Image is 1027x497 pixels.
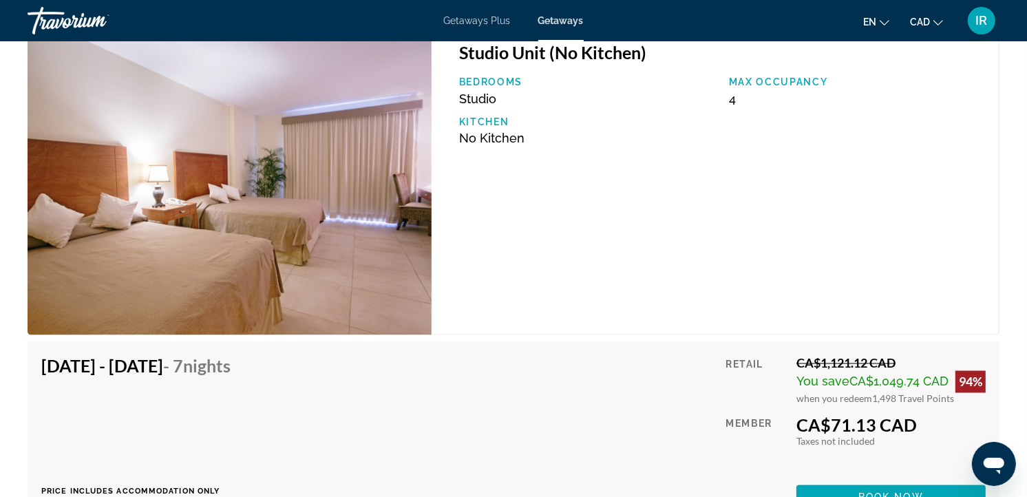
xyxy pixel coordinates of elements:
[41,487,241,496] p: Price includes accommodation only
[28,3,165,39] a: Travorium
[796,374,849,389] span: You save
[459,76,715,87] p: Bedrooms
[538,15,584,26] a: Getaways
[459,42,985,63] h3: Studio Unit (No Kitchen)
[910,12,943,32] button: Change currency
[796,356,986,371] div: CA$1,121.12 CAD
[163,356,231,377] span: - 7
[976,14,988,28] span: IR
[28,28,432,335] img: Arenas del Mar Resort
[872,393,954,405] span: 1,498 Travel Points
[183,356,231,377] span: Nights
[729,76,985,87] p: Max Occupancy
[41,356,231,377] h4: [DATE] - [DATE]
[444,15,511,26] a: Getaways Plus
[459,131,525,145] span: No Kitchen
[964,6,999,35] button: User Menu
[729,92,736,106] span: 4
[863,12,889,32] button: Change language
[955,371,986,393] div: 94%
[796,415,986,436] div: CA$71.13 CAD
[796,436,875,447] span: Taxes not included
[863,17,876,28] span: en
[972,442,1016,486] iframe: Button to launch messaging window
[796,393,872,405] span: when you redeem
[849,374,949,389] span: CA$1,049.74 CAD
[910,17,930,28] span: CAD
[726,415,786,475] div: Member
[726,356,786,405] div: Retail
[459,92,496,106] span: Studio
[459,116,715,127] p: Kitchen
